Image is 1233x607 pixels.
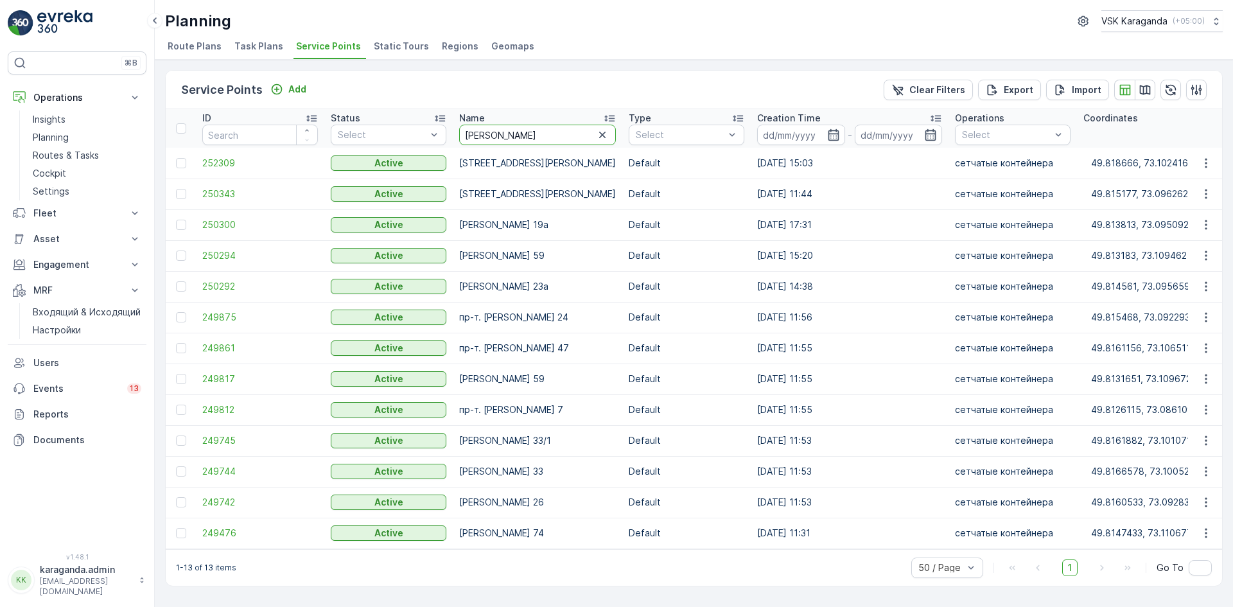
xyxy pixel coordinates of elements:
td: [DATE] 11:55 [751,364,949,394]
button: Active [331,186,446,202]
a: 249861 [202,342,318,355]
a: 249476 [202,527,318,540]
button: 49.8160533, 73.0928321 [1083,492,1222,513]
button: Engagement [8,252,146,277]
p: Add [288,83,306,96]
td: Default [622,487,751,518]
td: Default [622,394,751,425]
p: Active [374,496,403,509]
button: Active [331,495,446,510]
button: 49.8161882, 73.101071 [1083,430,1214,451]
td: пр-т. [PERSON_NAME] 7 [453,394,622,425]
button: Active [331,433,446,448]
p: Status [331,112,360,125]
input: dd/mm/yyyy [855,125,943,145]
p: Import [1072,84,1101,96]
span: 1 [1062,559,1078,576]
td: сетчатыe контейнера [949,240,1077,271]
p: Creation Time [757,112,821,125]
a: Events13 [8,376,146,401]
td: [STREET_ADDRESS][PERSON_NAME] [453,179,622,209]
p: Active [374,527,403,540]
td: сетчатыe контейнера [949,456,1077,487]
button: 49.8131651, 73.1096725 [1083,369,1220,389]
a: Входящий & Исходящий [28,303,146,321]
p: - [848,127,852,143]
a: 250300 [202,218,318,231]
button: Active [331,464,446,479]
div: Toggle Row Selected [176,343,186,353]
a: Insights [28,110,146,128]
button: Operations [8,85,146,110]
td: Default [622,456,751,487]
p: Reports [33,408,141,421]
div: KK [11,570,31,590]
span: 250292 [202,280,318,293]
td: [PERSON_NAME] 26 [453,487,622,518]
p: Active [374,465,403,478]
td: сетчатыe контейнера [949,487,1077,518]
div: Toggle Row Selected [176,158,186,168]
input: Search [202,125,318,145]
p: 49.813183, 73.109462 [1091,249,1187,262]
td: [PERSON_NAME] 23а [453,271,622,302]
div: Toggle Row Selected [176,281,186,292]
a: Settings [28,182,146,200]
p: 49.813813, 73.095092 [1091,218,1189,231]
input: dd/mm/yyyy [757,125,845,145]
button: Active [331,248,446,263]
p: Service Points [181,81,263,99]
img: logo_light-DOdMpM7g.png [37,10,92,36]
td: [DATE] 11:53 [751,487,949,518]
p: Active [374,434,403,447]
p: Active [374,218,403,231]
td: сетчатыe контейнера [949,333,1077,364]
a: 250294 [202,249,318,262]
a: 249817 [202,373,318,385]
td: [DATE] 11:44 [751,179,949,209]
div: Toggle Row Selected [176,435,186,446]
td: [PERSON_NAME] 59 [453,240,622,271]
td: сетчатыe контейнера [949,148,1077,179]
p: Select [338,128,426,141]
td: Default [622,333,751,364]
button: Import [1046,80,1109,100]
p: Insights [33,113,66,126]
p: 49.8161156, 73.1065111 [1091,342,1195,355]
p: Engagement [33,258,121,271]
span: 250343 [202,188,318,200]
button: Active [331,279,446,294]
a: 249745 [202,434,318,447]
p: ( +05:00 ) [1173,16,1205,26]
div: Toggle Row Selected [176,466,186,477]
button: Active [331,371,446,387]
button: 49.813813, 73.095092 [1083,215,1212,235]
a: Documents [8,427,146,453]
p: Active [374,373,403,385]
p: Входящий & Исходящий [33,306,141,319]
button: 49.8166578, 73.100527 [1083,461,1218,482]
p: VSK Karaganda [1101,15,1167,28]
button: Active [331,525,446,541]
span: Service Points [296,40,361,53]
td: Default [622,302,751,333]
button: 49.813183, 73.109462 [1083,245,1210,266]
td: [DATE] 15:20 [751,240,949,271]
p: Operations [33,91,121,104]
td: Default [622,425,751,456]
a: Routes & Tasks [28,146,146,164]
a: 249812 [202,403,318,416]
td: сетчатыe контейнера [949,364,1077,394]
p: 49.8126115, 73.0861092999999 [1091,403,1233,416]
p: ID [202,112,211,125]
p: ⌘B [125,58,137,68]
td: [PERSON_NAME] 59 [453,364,622,394]
span: 252309 [202,157,318,170]
p: Operations [955,112,1004,125]
button: 49.818666, 73.102416 [1083,153,1211,173]
td: [DATE] 11:56 [751,302,949,333]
